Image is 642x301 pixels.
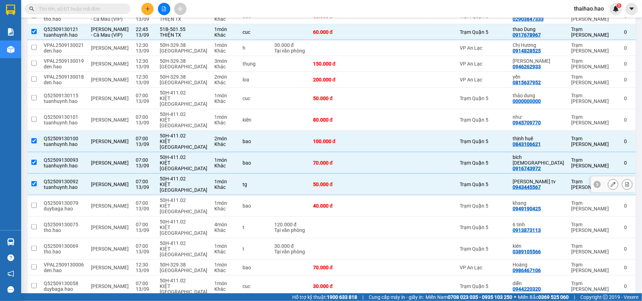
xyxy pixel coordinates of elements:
[136,16,153,22] div: 13/09
[136,26,153,32] div: 22:45
[160,26,207,32] div: 51B-501.55
[513,98,541,104] div: 0000000000
[141,3,154,15] button: plus
[518,293,569,301] span: Miền Bắc
[243,203,267,209] div: bao
[160,219,207,225] div: 50H-411.02
[91,246,129,252] span: [PERSON_NAME]
[513,48,541,54] div: 0914828525
[136,163,153,168] div: 13/09
[243,45,267,51] div: h
[608,179,618,190] div: Sửa đơn hàng
[214,48,236,54] div: Khác
[513,16,544,22] div: 02903847333
[136,184,153,190] div: 13/09
[160,278,207,283] div: 50H-411.02
[571,58,617,69] div: Trạm [PERSON_NAME]
[160,246,207,257] div: KIỆT [GEOGRAPHIC_DATA]
[136,74,153,80] div: 12:30
[513,286,541,292] div: 0944220320
[243,77,267,82] div: loa
[243,117,267,123] div: kiên
[243,265,267,270] div: bao
[160,16,207,22] div: THIỆN TX
[513,58,564,64] div: minh hai
[274,243,306,249] div: 30.000 đ
[91,45,129,51] span: [PERSON_NAME]
[160,96,207,107] div: KIỆT [GEOGRAPHIC_DATA]
[7,254,14,261] span: question-circle
[513,281,564,286] div: diễn
[624,61,642,67] div: 0
[214,80,236,85] div: Khác
[274,249,306,254] div: Tại văn phòng
[91,265,129,270] span: [PERSON_NAME]
[214,249,236,254] div: Khác
[136,98,153,104] div: 13/09
[91,96,129,101] span: [PERSON_NAME]
[160,268,207,273] div: [GEOGRAPHIC_DATA]
[136,141,153,147] div: 13/09
[44,157,84,163] div: Q52509130093
[160,203,207,214] div: KIỆT [GEOGRAPHIC_DATA]
[513,262,564,268] div: Hoàng
[44,262,84,268] div: VPAL2509130006
[571,281,617,292] div: Trạm [PERSON_NAME]
[624,246,642,252] div: 0
[513,93,564,98] div: thảo dung
[160,74,207,80] div: 50H-329.38
[513,243,564,249] div: kiên
[136,249,153,254] div: 13/09
[214,26,236,32] div: 1 món
[214,268,236,273] div: Khác
[214,32,236,38] div: Khác
[571,222,617,233] div: Trạm [PERSON_NAME]
[571,200,617,211] div: Trạm [PERSON_NAME]
[160,225,207,236] div: KIỆT [GEOGRAPHIC_DATA]
[313,77,348,82] div: 200.000 đ
[136,157,153,163] div: 07:00
[571,26,617,38] div: Trạm [PERSON_NAME]
[460,45,506,51] div: VP An Lạc
[6,5,15,15] img: logo-vxr
[44,286,84,292] div: duybaga.hao
[513,32,541,38] div: 0917678967
[313,182,348,187] div: 50.000 đ
[624,96,642,101] div: 0
[7,286,14,293] span: message
[136,281,153,286] div: 07:00
[313,61,348,67] div: 150.000 đ
[7,238,14,246] img: warehouse-icon
[274,48,306,54] div: Tại văn phòng
[44,222,84,227] div: Q52509130075
[44,227,84,233] div: tho.hao
[313,117,348,123] div: 80.000 đ
[513,166,541,171] div: 0916743972
[91,160,129,166] span: [PERSON_NAME]
[513,26,564,32] div: thao Dung
[243,96,267,101] div: cuc
[214,93,236,98] div: 1 món
[160,42,207,48] div: 50H-329.38
[274,227,306,233] div: Tại văn phòng
[214,42,236,48] div: 1 món
[39,5,122,13] input: Tìm tên, số ĐT hoặc mã đơn
[571,262,617,273] div: Trạm [PERSON_NAME]
[214,114,236,120] div: 1 món
[624,203,642,209] div: 0
[460,225,506,230] div: Trạm Quận 5
[160,133,207,139] div: 50H-411.02
[538,294,569,300] strong: 0369 525 060
[136,120,153,125] div: 13/09
[160,80,207,85] div: [GEOGRAPHIC_DATA]
[160,160,207,171] div: KIỆT [GEOGRAPHIC_DATA]
[44,206,84,211] div: duybaga.hao
[44,93,84,98] div: Q52509130115
[214,64,236,69] div: Khác
[44,42,84,48] div: VPAL2509130021
[214,141,236,147] div: Khác
[624,283,642,289] div: 0
[274,42,306,48] div: 30.000 đ
[136,222,153,227] div: 07:00
[292,293,357,301] span: Hỗ trợ kỹ thuật:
